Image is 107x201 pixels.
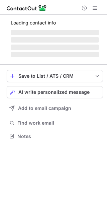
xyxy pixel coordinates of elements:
span: Find work email [17,120,100,126]
span: AI write personalized message [18,89,90,95]
button: Add to email campaign [7,102,103,114]
img: ContactOut v5.3.10 [7,4,47,12]
button: AI write personalized message [7,86,103,98]
button: Find work email [7,118,103,128]
span: ‌ [11,45,99,50]
p: Loading contact info [11,20,99,25]
span: Notes [17,133,100,139]
div: Save to List / ATS / CRM [18,73,91,79]
button: save-profile-one-click [7,70,103,82]
span: ‌ [11,37,99,43]
span: ‌ [11,52,99,57]
button: Notes [7,132,103,141]
span: ‌ [11,30,99,35]
span: Add to email campaign [18,106,71,111]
